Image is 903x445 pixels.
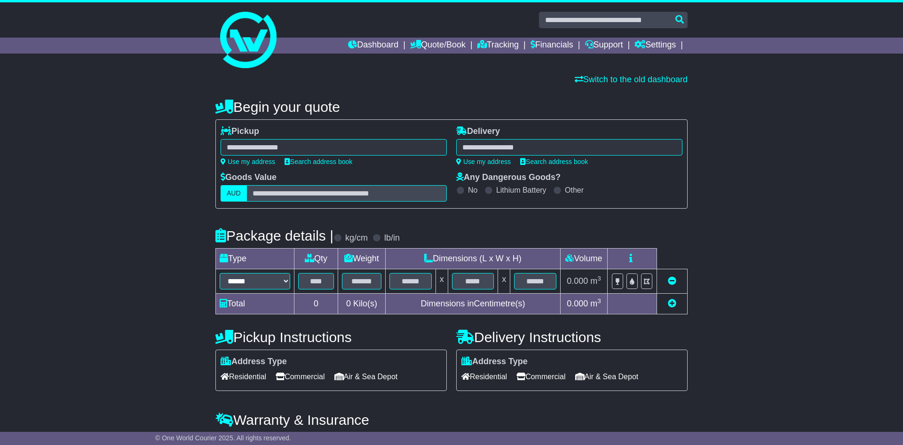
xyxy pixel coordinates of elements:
[385,249,560,269] td: Dimensions (L x W x H)
[567,276,588,286] span: 0.000
[520,158,588,165] a: Search address book
[410,38,466,54] a: Quote/Book
[294,249,338,269] td: Qty
[668,299,676,308] a: Add new item
[575,75,688,84] a: Switch to the old dashboard
[384,233,400,243] label: lb/in
[155,434,291,442] span: © One World Courier 2025. All rights reserved.
[565,186,584,195] label: Other
[348,38,398,54] a: Dashboard
[338,249,386,269] td: Weight
[221,172,277,183] label: Goods Value
[221,126,259,137] label: Pickup
[597,297,601,304] sup: 3
[531,38,573,54] a: Financials
[216,249,294,269] td: Type
[575,369,639,384] span: Air & Sea Depot
[385,294,560,314] td: Dimensions in Centimetre(s)
[496,186,547,195] label: Lithium Battery
[668,276,676,286] a: Remove this item
[567,299,588,308] span: 0.000
[436,269,448,294] td: x
[215,412,688,428] h4: Warranty & Insurance
[590,299,601,308] span: m
[345,233,368,243] label: kg/cm
[456,329,688,345] h4: Delivery Instructions
[585,38,623,54] a: Support
[516,369,565,384] span: Commercial
[221,158,275,165] a: Use my address
[468,186,477,195] label: No
[560,249,607,269] td: Volume
[221,357,287,367] label: Address Type
[346,299,351,308] span: 0
[215,99,688,115] h4: Begin your quote
[590,276,601,286] span: m
[456,158,511,165] a: Use my address
[221,369,266,384] span: Residential
[477,38,519,54] a: Tracking
[276,369,325,384] span: Commercial
[216,294,294,314] td: Total
[334,369,398,384] span: Air & Sea Depot
[461,357,528,367] label: Address Type
[634,38,676,54] a: Settings
[597,275,601,282] sup: 3
[456,172,561,183] label: Any Dangerous Goods?
[215,228,333,243] h4: Package details |
[498,269,510,294] td: x
[338,294,386,314] td: Kilo(s)
[456,126,500,137] label: Delivery
[294,294,338,314] td: 0
[285,158,352,165] a: Search address book
[461,369,507,384] span: Residential
[221,185,247,202] label: AUD
[215,329,447,345] h4: Pickup Instructions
